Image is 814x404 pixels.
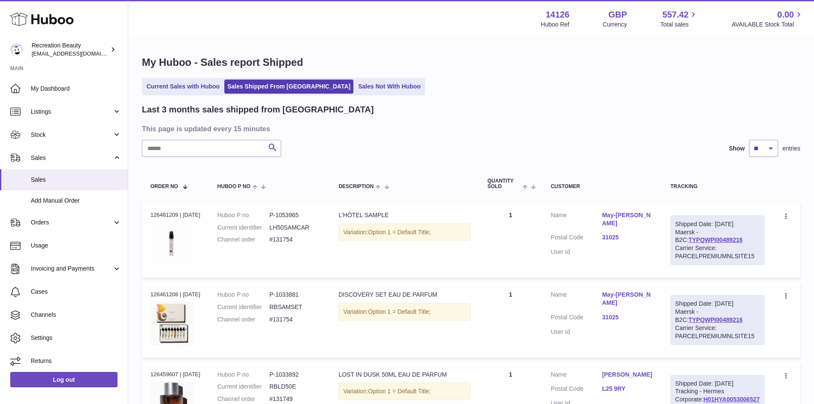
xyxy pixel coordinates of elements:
dt: Huboo P no [217,291,270,299]
span: Listings [31,108,112,116]
div: Maersk - B2C: [670,215,764,265]
a: H01HYA0053006527 [703,396,760,403]
a: Log out [10,372,118,387]
span: Usage [31,242,121,250]
a: Sales Not With Huboo [355,80,423,94]
td: 1 [479,203,542,278]
a: Current Sales with Huboo [144,80,223,94]
dt: Huboo P no [217,211,270,219]
span: Total sales [660,21,698,29]
span: Add Manual Order [31,197,121,205]
span: Option 1 = Default Title; [368,229,431,236]
dd: RBLD50E [269,383,321,391]
span: My Dashboard [31,85,121,93]
dd: #131754 [269,236,321,244]
a: 31025 [602,233,653,242]
dt: Current identifier [217,383,270,391]
td: 1 [479,282,542,357]
div: L'HÔTEL SAMPLE [338,211,470,219]
img: ANWD_12ML.jpg [150,301,193,345]
a: TYPQWPI00489216 [688,316,743,323]
a: 557.42 Total sales [660,9,698,29]
dt: Name [551,291,602,309]
dd: P-1053965 [269,211,321,219]
span: Sales [31,154,112,162]
h2: Last 3 months sales shipped from [GEOGRAPHIC_DATA] [142,104,374,115]
dt: Huboo P no [217,371,270,379]
dt: Postal Code [551,233,602,244]
span: Quantity Sold [488,178,520,189]
div: 126461208 | [DATE] [150,291,200,298]
dt: Postal Code [551,313,602,324]
span: [EMAIL_ADDRESS][DOMAIN_NAME] [32,50,126,57]
dt: Channel order [217,395,270,403]
dd: P-1033881 [269,291,321,299]
strong: 14126 [546,9,570,21]
dd: RBSAMSET [269,303,321,311]
span: Stock [31,131,112,139]
a: May-[PERSON_NAME] [602,211,653,227]
dt: Current identifier [217,224,270,232]
h3: This page is updated every 15 minutes [142,124,798,133]
dd: LH50SAMCAR [269,224,321,232]
div: 126461209 | [DATE] [150,211,200,219]
span: Huboo P no [217,184,250,189]
div: Tracking [670,184,764,189]
div: Customer [551,184,653,189]
div: LOST IN DUSK 50ML EAU DE PARFUM [338,371,470,379]
span: entries [782,144,800,153]
span: Settings [31,334,121,342]
a: Sales Shipped From [GEOGRAPHIC_DATA] [224,80,353,94]
dt: Name [551,211,602,230]
img: L_Hotel2mlsample_1_54fb7227-5c0d-4437-b810-01e04fa2e7ca.jpg [150,221,193,265]
div: DISCOVERY SET EAU DE PARFUM [338,291,470,299]
span: Order No [150,184,178,189]
dd: #131754 [269,316,321,324]
div: Shipped Date: [DATE] [675,300,760,308]
span: Option 1 = Default Title; [368,388,431,395]
div: Carrier Service: PARCELPREMIUMNLSITE15 [675,244,760,260]
div: Carrier Service: PARCELPREMIUMNLSITE15 [675,324,760,340]
span: 557.42 [662,9,688,21]
div: Recreation Beauty [32,41,109,58]
strong: GBP [608,9,627,21]
span: Option 1 = Default Title; [368,308,431,315]
div: 126459607 | [DATE] [150,371,200,378]
span: Returns [31,357,121,365]
div: Shipped Date: [DATE] [675,220,760,228]
span: 0.00 [777,9,794,21]
span: Cases [31,288,121,296]
a: L25 9RY [602,385,653,393]
dd: #131749 [269,395,321,403]
div: Currency [603,21,627,29]
span: Orders [31,218,112,227]
span: Channels [31,311,121,319]
a: May-[PERSON_NAME] [602,291,653,307]
h1: My Huboo - Sales report Shipped [142,56,800,69]
dt: Channel order [217,316,270,324]
dt: Name [551,371,602,381]
div: Maersk - B2C: [670,295,764,345]
div: Variation: [338,224,470,241]
span: Description [338,184,373,189]
div: Variation: [338,383,470,400]
dt: Postal Code [551,385,602,395]
span: Invoicing and Payments [31,265,112,273]
dt: Channel order [217,236,270,244]
img: customercare@recreationbeauty.com [10,43,23,56]
a: 0.00 AVAILABLE Stock Total [732,9,804,29]
div: Huboo Ref [541,21,570,29]
dt: User Id [551,328,602,336]
a: [PERSON_NAME] [602,371,653,379]
label: Show [729,144,745,153]
span: AVAILABLE Stock Total [732,21,804,29]
dt: User Id [551,248,602,256]
span: Sales [31,176,121,184]
div: Shipped Date: [DATE] [675,380,760,388]
a: TYPQWPI00489216 [688,236,743,243]
dd: P-1033892 [269,371,321,379]
div: Variation: [338,303,470,321]
a: 31025 [602,313,653,321]
dt: Current identifier [217,303,270,311]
